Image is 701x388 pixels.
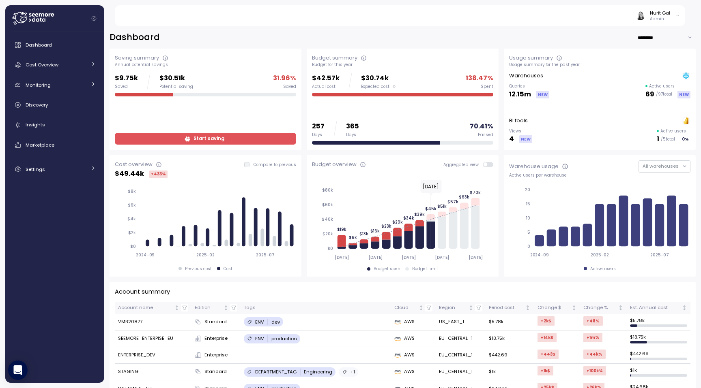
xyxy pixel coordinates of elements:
div: Budget limit [412,266,438,272]
tspan: $8k [128,189,136,194]
div: +48 % [583,316,603,326]
div: AWS [394,368,432,375]
img: ACg8ocIVugc3DtI--ID6pffOeA5XcvoqExjdOmyrlhjOptQpqjom7zQ=s96-c [636,11,645,20]
td: $ 442.69 [627,347,690,364]
tspan: $13k [359,231,368,237]
td: $ 13.75k [627,330,690,347]
p: Admin [650,16,670,22]
p: Views [509,128,532,134]
div: Usage summary [509,54,553,62]
td: $13.75k [486,330,534,347]
p: / 97 total [656,92,672,97]
div: +100k % [583,366,606,375]
div: Est. Annual cost [630,304,680,311]
tspan: 20 [525,187,530,192]
div: Annual potential savings [115,62,296,68]
p: BI tools [509,117,528,125]
p: $30.51k [159,73,193,84]
div: Budget spent [374,266,402,272]
tspan: $23k [381,224,391,229]
p: dev [271,319,280,325]
tspan: $6k [128,203,136,208]
td: US_EAST_1 [436,314,486,330]
span: Insights [26,122,45,128]
tspan: [DATE] [335,255,349,260]
p: $42.57k [312,73,340,84]
div: Budget overview [312,160,357,168]
div: AWS [394,335,432,342]
tspan: [DATE] [368,255,382,260]
a: Monitoring [9,77,101,93]
span: Expected cost [361,84,389,90]
div: NEW [677,91,690,98]
span: Enterprise [204,352,228,359]
td: EU_CENTRAL_1 [436,330,486,347]
tspan: 0 [527,244,530,249]
th: CloudNot sorted [391,302,436,314]
div: 0 % [680,135,690,143]
div: Not sorted [418,305,424,311]
th: RegionNot sorted [436,302,486,314]
tspan: $57k [447,199,458,205]
tspan: 2024-09 [530,252,549,258]
div: Edition [195,304,222,311]
p: Active users [660,128,686,134]
tspan: $51k [437,203,447,209]
button: All warehouses [639,160,690,172]
tspan: [DATE] [402,255,416,260]
div: Cost overview [115,160,153,168]
span: Start saving [194,133,224,144]
div: Account name [118,304,173,311]
p: 4 [509,134,514,145]
div: Days [346,132,359,138]
tspan: $80k [322,188,333,193]
tspan: $70k [470,190,481,195]
p: 31.96 % [273,73,296,84]
span: Standard [204,318,227,326]
div: Days [312,132,325,138]
div: Cost [224,266,232,272]
tspan: [DATE] [435,255,449,260]
tspan: $8k [349,235,357,240]
tspan: $34k [403,215,414,221]
p: $9.75k [115,73,138,84]
div: Open Intercom Messenger [8,360,28,380]
tspan: $63k [459,194,469,200]
div: Active users [590,266,616,272]
tspan: $19k [337,227,346,232]
div: Saved [283,84,296,90]
div: +1k $ [538,366,553,375]
div: +1m % [583,333,602,342]
div: Active users per warehouse [509,173,690,178]
th: Period costNot sorted [486,302,534,314]
td: $1k [486,364,534,380]
div: Not sorted [571,305,577,311]
div: Cloud [394,304,417,311]
p: production [271,335,297,342]
p: 70.41 % [470,121,493,132]
div: +2k $ [538,316,555,326]
span: Aggregated view [443,162,483,167]
a: Cost Overview [9,57,101,73]
tspan: 2025-02 [196,252,215,258]
div: Not sorted [174,305,180,311]
th: Change $Not sorted [534,302,580,314]
span: Dashboard [26,42,52,48]
div: NEW [536,91,549,98]
span: All warehouses [643,163,679,169]
td: EU_CENTRAL_1 [436,364,486,380]
span: Marketplace [26,142,54,148]
td: $ 1k [627,364,690,380]
div: +433 % [149,171,168,178]
td: EU_CENTRAL_1 [436,347,486,364]
p: 1 [657,134,659,145]
td: $442.69 [486,347,534,364]
div: Budget summary [312,54,357,62]
th: EditionNot sorted [191,302,241,314]
span: Cost Overview [26,62,58,68]
div: +443 $ [538,350,559,359]
span: Settings [26,166,45,173]
tspan: 2025-07 [651,252,669,258]
div: Period cost [489,304,524,311]
p: Active users [649,83,675,89]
